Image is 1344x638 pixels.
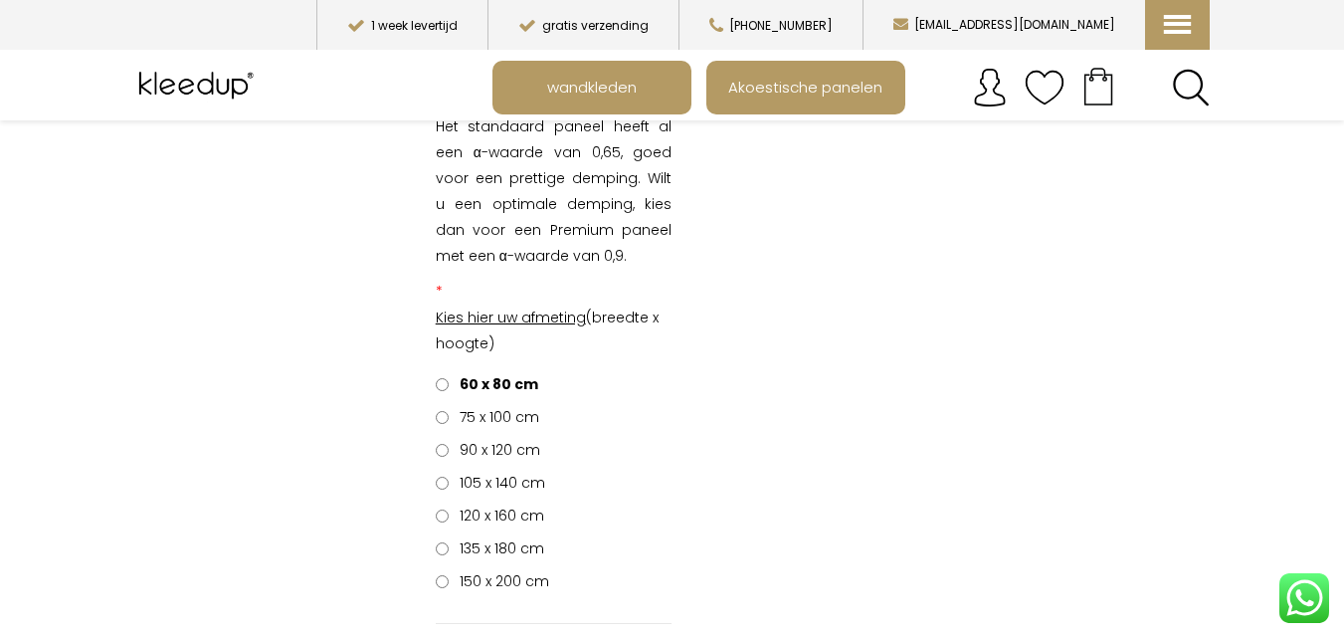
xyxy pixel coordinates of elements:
[1064,61,1132,110] a: Your cart
[970,68,1010,107] img: account.svg
[453,571,549,591] span: 150 x 200 cm
[453,407,539,427] span: 75 x 100 cm
[453,440,540,460] span: 90 x 120 cm
[708,63,903,112] a: Akoestische panelen
[453,538,544,558] span: 135 x 180 cm
[436,444,449,457] input: 90 x 120 cm
[134,61,263,110] img: Kleedup
[436,542,449,555] input: 135 x 180 cm
[1172,69,1210,106] a: Search
[717,69,893,106] span: Akoestische panelen
[453,473,545,493] span: 105 x 140 cm
[436,305,672,356] p: (breedte x hoogte)
[436,477,449,490] input: 105 x 140 cm
[494,63,689,112] a: wandkleden
[436,411,449,424] input: 75 x 100 cm
[436,36,672,269] p: De Kleedup® Akoestische panelen zijn verkrijgbaar in een standaard en Premium versie. Het standaa...
[492,61,1225,114] nav: Main menu
[436,510,449,523] input: 120 x 160 cm
[436,378,449,391] input: 60 x 80 cm
[1025,68,1064,107] img: verlanglijstje.svg
[436,308,586,327] span: Kies hier uw afmeting
[453,374,538,394] span: 60 x 80 cm
[453,506,544,526] span: 120 x 160 cm
[536,69,648,106] span: wandkleden
[436,575,449,588] input: 150 x 200 cm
